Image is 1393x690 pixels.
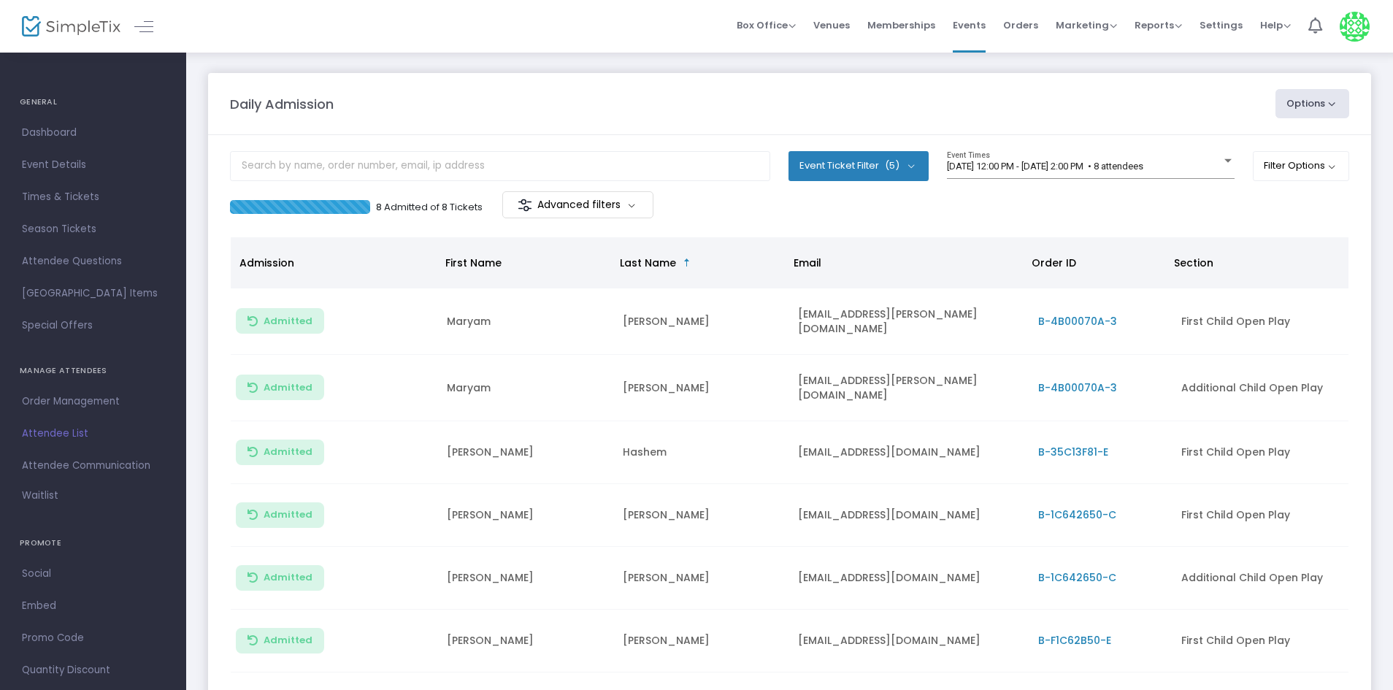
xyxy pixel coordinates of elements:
[22,456,164,475] span: Attendee Communication
[22,123,164,142] span: Dashboard
[236,308,324,334] button: Admitted
[236,628,324,653] button: Admitted
[1003,7,1038,44] span: Orders
[1173,484,1348,547] td: First Child Open Play
[264,509,312,521] span: Admitted
[20,356,166,386] h4: MANAGE ATTENDEES
[22,488,58,503] span: Waitlist
[236,502,324,528] button: Admitted
[438,355,614,421] td: Maryam
[788,151,929,180] button: Event Ticket Filter(5)
[1173,547,1348,610] td: Additional Child Open Play
[614,484,790,547] td: [PERSON_NAME]
[236,440,324,465] button: Admitted
[1174,256,1213,270] span: Section
[789,421,1029,484] td: [EMAIL_ADDRESS][DOMAIN_NAME]
[20,88,166,117] h4: GENERAL
[22,284,164,303] span: [GEOGRAPHIC_DATA] Items
[614,421,790,484] td: Hashem
[1173,288,1348,355] td: First Child Open Play
[614,547,790,610] td: [PERSON_NAME]
[885,160,899,172] span: (5)
[438,547,614,610] td: [PERSON_NAME]
[1038,633,1111,648] span: B-F1C62B50-E
[264,315,312,327] span: Admitted
[22,661,164,680] span: Quantity Discount
[22,252,164,271] span: Attendee Questions
[789,484,1029,547] td: [EMAIL_ADDRESS][DOMAIN_NAME]
[22,316,164,335] span: Special Offers
[947,161,1143,172] span: [DATE] 12:00 PM - [DATE] 2:00 PM • 8 attendees
[230,94,334,114] m-panel-title: Daily Admission
[445,256,502,270] span: First Name
[789,288,1029,355] td: [EMAIL_ADDRESS][PERSON_NAME][DOMAIN_NAME]
[1038,314,1117,329] span: B-4B00070A-3
[22,220,164,239] span: Season Tickets
[1038,507,1116,522] span: B-1C642650-C
[264,446,312,458] span: Admitted
[953,7,986,44] span: Events
[789,547,1029,610] td: [EMAIL_ADDRESS][DOMAIN_NAME]
[1253,151,1350,180] button: Filter Options
[20,529,166,558] h4: PROMOTE
[1173,610,1348,672] td: First Child Open Play
[620,256,676,270] span: Last Name
[236,375,324,400] button: Admitted
[1135,18,1182,32] span: Reports
[264,635,312,646] span: Admitted
[438,421,614,484] td: [PERSON_NAME]
[789,610,1029,672] td: [EMAIL_ADDRESS][DOMAIN_NAME]
[1032,256,1076,270] span: Order ID
[1173,421,1348,484] td: First Child Open Play
[1173,355,1348,421] td: Additional Child Open Play
[737,18,796,32] span: Box Office
[1260,18,1291,32] span: Help
[1038,570,1116,585] span: B-1C642650-C
[230,151,770,181] input: Search by name, order number, email, ip address
[614,288,790,355] td: [PERSON_NAME]
[1056,18,1117,32] span: Marketing
[264,572,312,583] span: Admitted
[1038,445,1108,459] span: B-35C13F81-E
[22,629,164,648] span: Promo Code
[867,7,935,44] span: Memberships
[438,610,614,672] td: [PERSON_NAME]
[794,256,821,270] span: Email
[22,564,164,583] span: Social
[22,392,164,411] span: Order Management
[376,200,483,215] p: 8 Admitted of 8 Tickets
[1275,89,1350,118] button: Options
[614,610,790,672] td: [PERSON_NAME]
[438,288,614,355] td: Maryam
[789,355,1029,421] td: [EMAIL_ADDRESS][PERSON_NAME][DOMAIN_NAME]
[22,424,164,443] span: Attendee List
[681,257,693,269] span: Sortable
[1200,7,1243,44] span: Settings
[502,191,653,218] m-button: Advanced filters
[518,198,532,212] img: filter
[264,382,312,394] span: Admitted
[1038,380,1117,395] span: B-4B00070A-3
[236,565,324,591] button: Admitted
[22,597,164,616] span: Embed
[813,7,850,44] span: Venues
[614,355,790,421] td: [PERSON_NAME]
[239,256,294,270] span: Admission
[22,156,164,175] span: Event Details
[22,188,164,207] span: Times & Tickets
[438,484,614,547] td: [PERSON_NAME]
